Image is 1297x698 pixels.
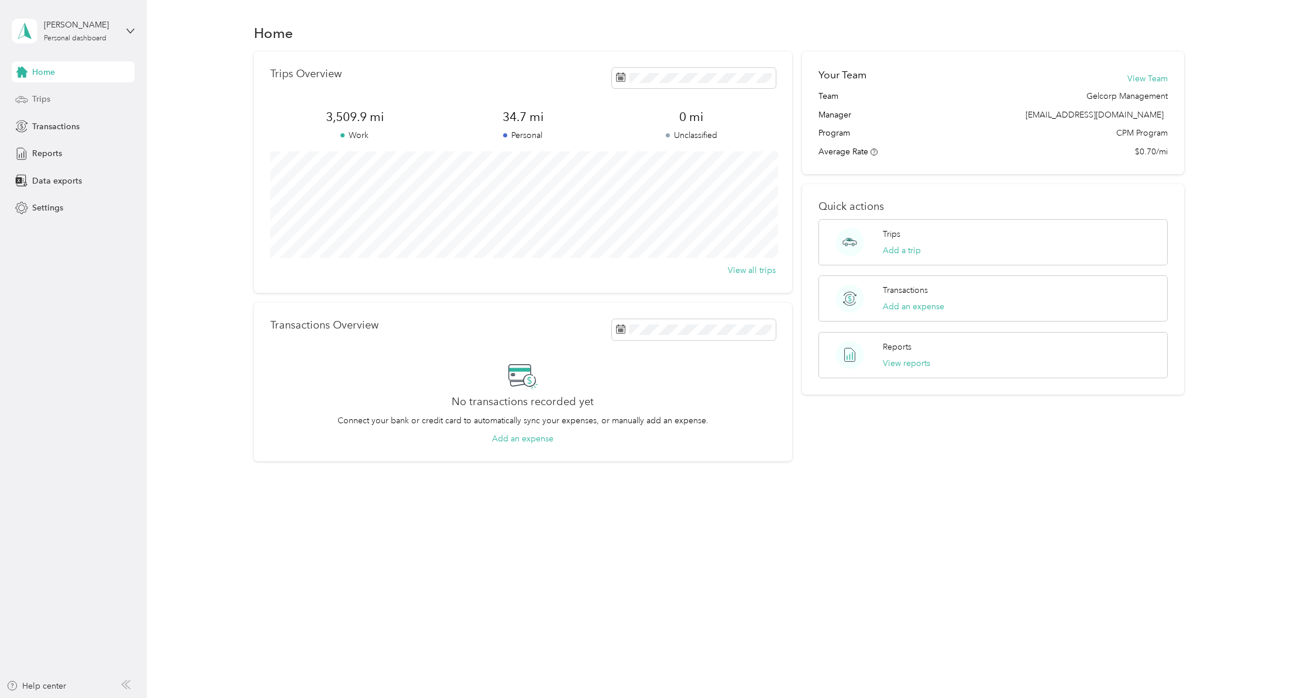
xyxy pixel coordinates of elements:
[818,127,850,139] span: Program
[818,147,868,157] span: Average Rate
[32,120,80,133] span: Transactions
[32,93,50,105] span: Trips
[254,27,293,39] h1: Home
[452,396,594,408] h2: No transactions recorded yet
[439,129,607,141] p: Personal
[270,109,439,125] span: 3,509.9 mi
[338,414,708,427] p: Connect your bank or credit card to automatically sync your expenses, or manually add an expense.
[32,66,55,78] span: Home
[1026,110,1164,120] span: [EMAIL_ADDRESS][DOMAIN_NAME]
[270,68,342,80] p: Trips Overview
[44,19,117,31] div: [PERSON_NAME]
[44,35,106,42] div: Personal dashboard
[818,201,1167,213] p: Quick actions
[270,319,379,331] p: Transactions Overview
[439,109,607,125] span: 34.7 mi
[32,175,82,187] span: Data exports
[1135,146,1168,158] span: $0.70/mi
[607,109,776,125] span: 0 mi
[607,129,776,141] p: Unclassified
[1086,90,1168,102] span: Gelcorp Management
[1127,72,1168,85] button: View Team
[818,90,838,102] span: Team
[818,109,851,121] span: Manager
[270,129,439,141] p: Work
[883,341,911,353] p: Reports
[883,300,944,313] button: Add an expense
[818,68,866,82] h2: Your Team
[883,357,930,369] button: View reports
[32,202,63,214] span: Settings
[1116,127,1168,139] span: CPM Program
[6,680,66,692] button: Help center
[883,244,921,257] button: Add a trip
[32,147,62,160] span: Reports
[1231,633,1297,698] iframe: Everlance-gr Chat Button Frame
[728,264,776,277] button: View all trips
[883,228,900,240] p: Trips
[883,284,928,296] p: Transactions
[492,433,553,445] button: Add an expense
